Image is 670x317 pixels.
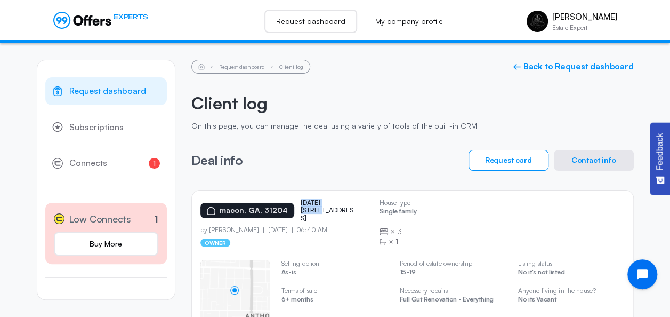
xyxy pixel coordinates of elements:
p: Estate Expert [552,25,617,31]
a: Subscriptions [45,114,167,141]
img: Michael Rosario [527,11,548,32]
div: × [380,226,417,237]
p: by [PERSON_NAME] [200,226,264,234]
button: Request card [469,150,548,171]
p: 15-19 [400,268,506,279]
p: Period of estate ownership [400,260,506,267]
li: Client log [279,64,303,69]
button: Contact info [554,150,634,171]
a: Request dashboard [219,64,265,70]
p: macon, GA, 31204 [220,206,288,215]
swiper-slide: 4 / 4 [518,260,625,314]
span: EXPERTS [114,12,148,22]
p: owner [200,239,231,247]
p: Terms of sale [281,287,388,295]
swiper-slide: 3 / 4 [400,260,506,314]
a: My company profile [364,10,455,33]
p: No its Vacant [518,296,625,306]
a: Request dashboard [264,10,357,33]
a: EXPERTS [53,12,148,29]
p: Full Gut Renovation - Everything [400,296,506,306]
p: 06:40 AM [292,226,327,234]
p: 1 [154,212,158,226]
p: [DATE] [263,226,292,234]
button: Feedback - Show survey [650,122,670,195]
h3: Deal info [191,153,243,167]
span: Request dashboard [69,84,146,98]
p: On this page, you can manage the deal using a variety of tools of the built-in CRM [191,122,634,131]
span: 1 [395,236,398,247]
p: Listing status [518,260,625,267]
h2: Client log [191,93,634,113]
span: Subscriptions [69,121,124,134]
span: 3 [397,226,402,237]
span: Feedback [655,133,665,170]
div: × [380,236,417,247]
span: Low Connects [69,211,131,227]
p: No it's not listed [518,268,625,279]
p: Selling option [281,260,388,267]
p: [PERSON_NAME] [552,12,617,22]
p: House type [380,199,417,207]
p: 6+ months [281,296,388,306]
a: Buy More [54,232,158,256]
a: ← Back to Request dashboard [513,61,634,72]
span: 1 [149,158,160,169]
p: [DATE][STREET_ADDRESS] [301,199,354,222]
a: Request dashboard [45,77,167,105]
p: Anyone living in the house? [518,287,625,295]
a: Connects1 [45,149,167,177]
span: Connects [69,156,107,170]
swiper-slide: 2 / 4 [281,260,388,314]
p: As-is [281,268,388,279]
p: Single family [380,208,417,218]
p: Necessary repairs [400,287,506,295]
